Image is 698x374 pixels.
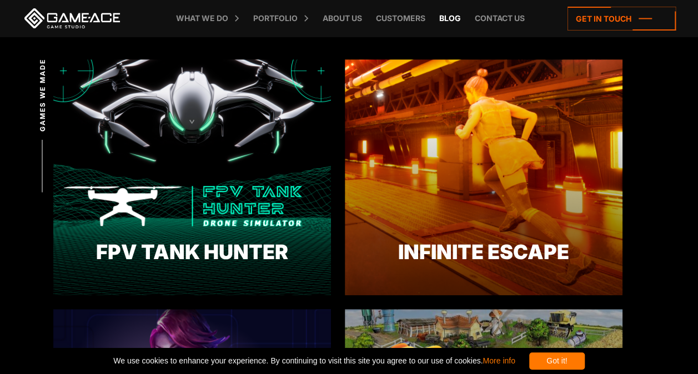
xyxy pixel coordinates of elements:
[53,237,331,267] div: FPV Tank Hunter
[53,59,331,295] img: Fpv tank hunter results preview image
[568,7,676,31] a: Get in touch
[345,59,622,295] img: Infinite escape preview img
[38,58,48,131] span: GAMES WE MADE
[483,356,515,365] a: More info
[113,352,515,370] span: We use cookies to enhance your experience. By continuing to visit this site you agree to our use ...
[529,352,585,370] div: Got it!
[345,237,622,267] div: Infinite Escape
